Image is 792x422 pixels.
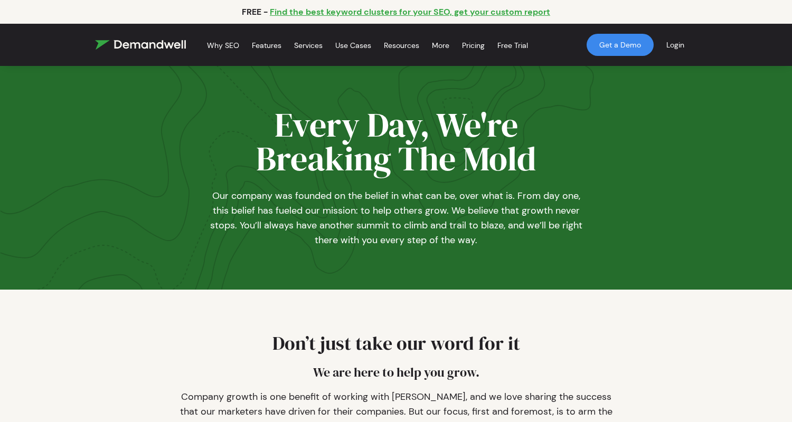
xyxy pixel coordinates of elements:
[95,40,186,50] img: Demandwell Logo
[242,6,268,17] p: FREE -
[174,332,618,363] h2: Don’t just take our word for it
[174,363,618,389] h4: We are here to help you grow.
[497,28,528,63] a: Free Trial
[384,28,419,63] a: Resources
[462,28,485,63] a: Pricing
[587,34,654,56] a: Get a Demo
[654,27,697,62] a: Login
[206,176,586,247] p: Our company was founded on the belief in what can be, over what is. From day one, this belief has...
[207,28,239,63] a: Why SEO
[252,28,281,63] a: Features
[270,6,550,17] a: Find the best keyword clusters for your SEO, get your custom report
[432,28,449,63] a: More
[294,28,323,63] a: Services
[335,28,371,63] a: Use Cases
[206,108,586,176] h1: Every Day, We're Breaking The Mold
